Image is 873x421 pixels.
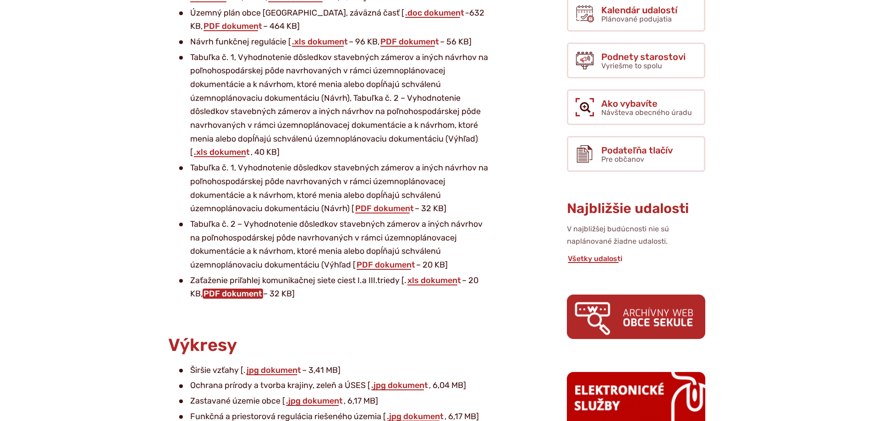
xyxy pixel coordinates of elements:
span: Výkresy [168,334,237,355]
a: jpg dokument [246,365,302,375]
li: Tabuľka č. 1, Vyhodnotenie dôsledkov stavebných zámerov a iných návrhov na poľnohospodárskej pôde... [179,161,494,216]
a: .xls dokument [193,147,251,157]
span: Vyriešme to spolu [601,61,662,70]
a: Všetky udalosti [567,254,623,263]
li: Zaťaženie priľahlej komunikačnej siete ciest I.a III.triedy [. – 20 KB, – 32 KB] [179,274,494,301]
span: Kalendár udalostí [601,5,677,15]
a: Podnety starostovi Vyriešme to spolu [567,43,705,78]
a: xls dokument [406,275,462,285]
span: Pre občanov [601,155,644,164]
h3: Najbližšie udalosti [567,201,705,216]
a: .doc dokument [404,8,465,18]
li: Ochrana prírody a tvorba krajiny, zeleň a ÚSES [ , 6,04 MB] [179,379,494,393]
li: Územný plán obce [GEOGRAPHIC_DATA], záväzná časť [ -632 KB, – 464 KB] [179,6,494,33]
li: Tabuľka č. 1, Vyhodnotenie dôsledkov stavebných zámerov a iných návrhov na poľnohospodárskej pôde... [179,51,494,160]
a: .jpg dokument [370,380,429,390]
a: PDF dokument [356,260,416,270]
span: Návšteva obecného úradu [601,108,692,117]
a: PDF dokument [203,289,263,299]
a: .jpg dokument [285,396,344,406]
a: PDF dokument [203,21,263,31]
p: V najbližšej budúcnosti nie sú naplánované žiadne udalosti. [567,223,705,247]
span: Plánované podujatia [601,15,672,23]
li: Tabuľka č. 2 – Vyhodnotenie dôsledkov stavebných zámerov a iných návrhov na poľnohospodárskej pôd... [179,218,494,272]
span: Ako vybavíte [601,98,692,109]
img: archiv.png [567,295,705,339]
span: Podnety starostovi [601,52,686,62]
a: PDF dokument [354,203,415,213]
a: Ako vybavíte Návšteva obecného úradu [567,89,705,125]
a: PDF dokument [379,37,440,47]
li: Širšie vzťahy [. – 3,41 MB] [179,364,494,377]
span: Podateľňa tlačív [601,145,673,155]
li: Návrh funkčnej regulácie [ – 96 KB, – 56 KB] [179,35,494,49]
a: .xls dokument [291,37,349,47]
li: Zastavané územie obce [ , 6,17 MB] [179,394,494,408]
a: Podateľňa tlačív Pre občanov [567,136,705,172]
